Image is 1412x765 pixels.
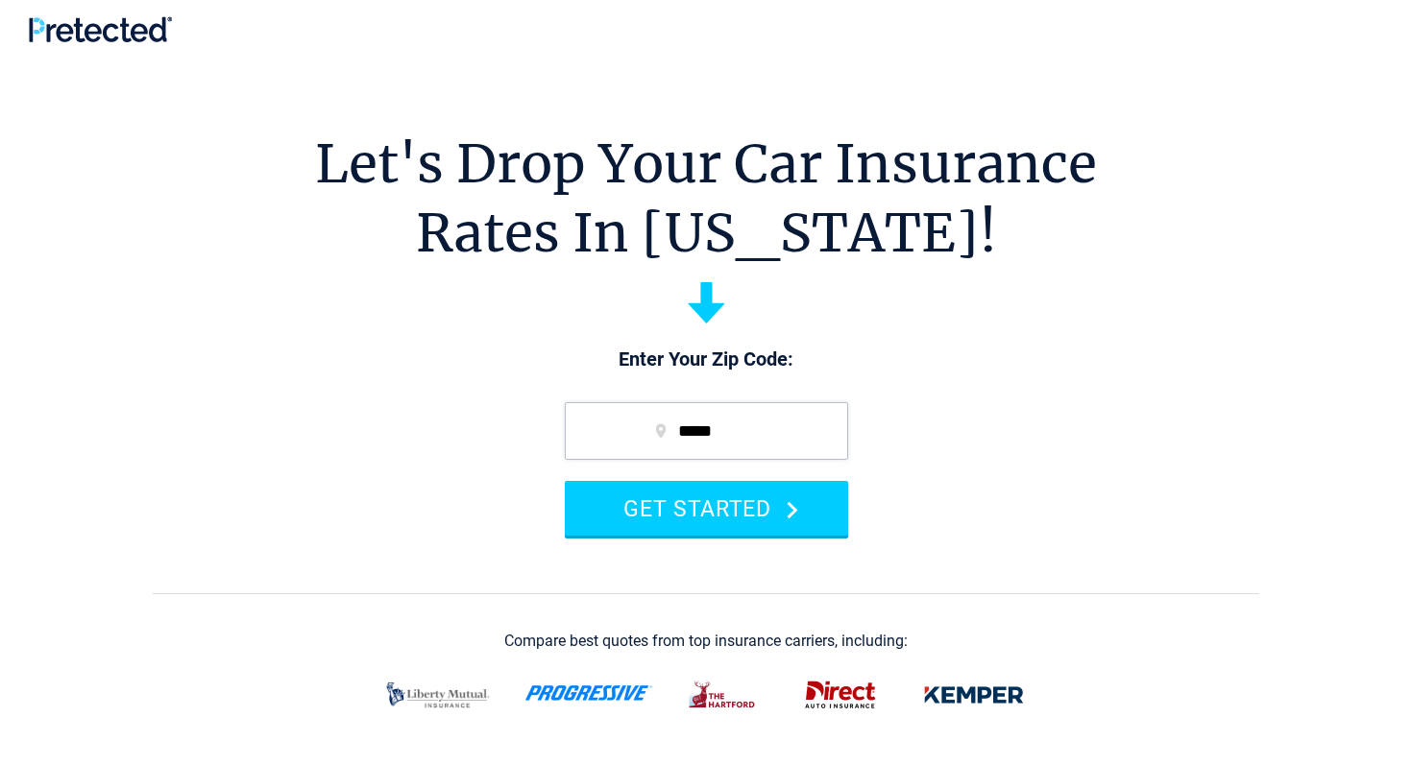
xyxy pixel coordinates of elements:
button: GET STARTED [565,481,848,536]
img: direct [793,670,888,720]
img: kemper [911,670,1037,720]
input: zip code [565,402,848,460]
img: thehartford [676,670,770,720]
p: Enter Your Zip Code: [546,347,867,373]
img: progressive [524,685,653,701]
div: Compare best quotes from top insurance carriers, including: [504,633,908,650]
h1: Let's Drop Your Car Insurance Rates In [US_STATE]! [315,130,1097,268]
img: Pretected Logo [29,16,172,42]
img: liberty [375,670,501,720]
